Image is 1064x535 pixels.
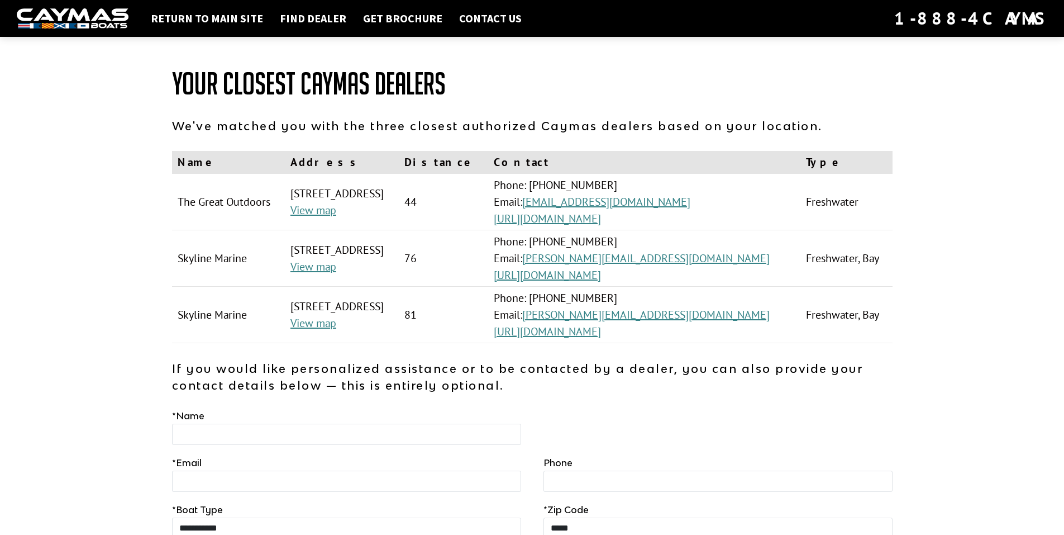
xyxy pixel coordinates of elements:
td: Skyline Marine [172,287,285,343]
td: [STREET_ADDRESS] [285,230,399,287]
img: white-logo-c9c8dbefe5ff5ceceb0f0178aa75bf4bb51f6bca0971e226c86eb53dfe498488.png [17,8,128,29]
a: Contact Us [454,11,527,26]
td: The Great Outdoors [172,174,285,230]
th: Address [285,151,399,174]
a: Find Dealer [274,11,352,26]
label: Email [172,456,202,470]
td: [STREET_ADDRESS] [285,174,399,230]
td: Phone: [PHONE_NUMBER] Email: [488,287,801,343]
td: 81 [399,287,488,343]
label: Zip Code [543,503,589,517]
th: Contact [488,151,801,174]
th: Name [172,151,285,174]
a: [EMAIL_ADDRESS][DOMAIN_NAME] [522,195,690,209]
a: [PERSON_NAME][EMAIL_ADDRESS][DOMAIN_NAME] [522,251,770,266]
td: Phone: [PHONE_NUMBER] Email: [488,174,801,230]
a: View map [290,259,336,274]
td: 76 [399,230,488,287]
a: View map [290,316,336,330]
td: Skyline Marine [172,230,285,287]
a: View map [290,203,336,217]
p: If you would like personalized assistance or to be contacted by a dealer, you can also provide yo... [172,360,893,394]
a: Return to main site [145,11,269,26]
td: Freshwater, Bay [800,287,892,343]
a: [PERSON_NAME][EMAIL_ADDRESS][DOMAIN_NAME] [522,307,770,322]
td: Freshwater [800,174,892,230]
p: We've matched you with the three closest authorized Caymas dealers based on your location. [172,117,893,134]
label: Boat Type [172,503,223,517]
td: Freshwater, Bay [800,230,892,287]
h1: Your Closest Caymas Dealers [172,67,893,101]
td: 44 [399,174,488,230]
th: Distance [399,151,488,174]
label: Name [172,409,204,423]
label: Phone [543,456,572,470]
th: Type [800,151,892,174]
td: Phone: [PHONE_NUMBER] Email: [488,230,801,287]
a: [URL][DOMAIN_NAME] [494,324,601,339]
a: [URL][DOMAIN_NAME] [494,268,601,282]
a: Get Brochure [357,11,448,26]
a: [URL][DOMAIN_NAME] [494,211,601,226]
td: [STREET_ADDRESS] [285,287,399,343]
div: 1-888-4CAYMAS [894,6,1047,31]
